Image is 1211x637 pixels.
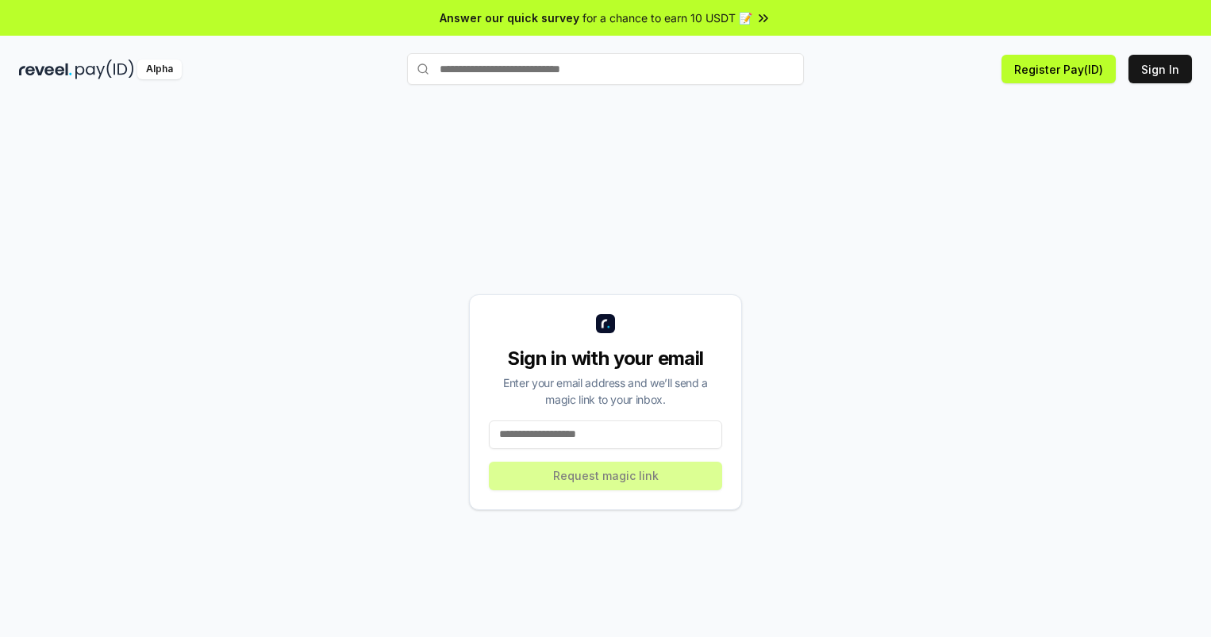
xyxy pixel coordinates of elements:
button: Sign In [1128,55,1192,83]
span: Answer our quick survey [440,10,579,26]
span: for a chance to earn 10 USDT 📝 [582,10,752,26]
img: pay_id [75,59,134,79]
button: Register Pay(ID) [1001,55,1116,83]
img: reveel_dark [19,59,72,79]
div: Sign in with your email [489,346,722,371]
img: logo_small [596,314,615,333]
div: Enter your email address and we’ll send a magic link to your inbox. [489,374,722,408]
div: Alpha [137,59,182,79]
